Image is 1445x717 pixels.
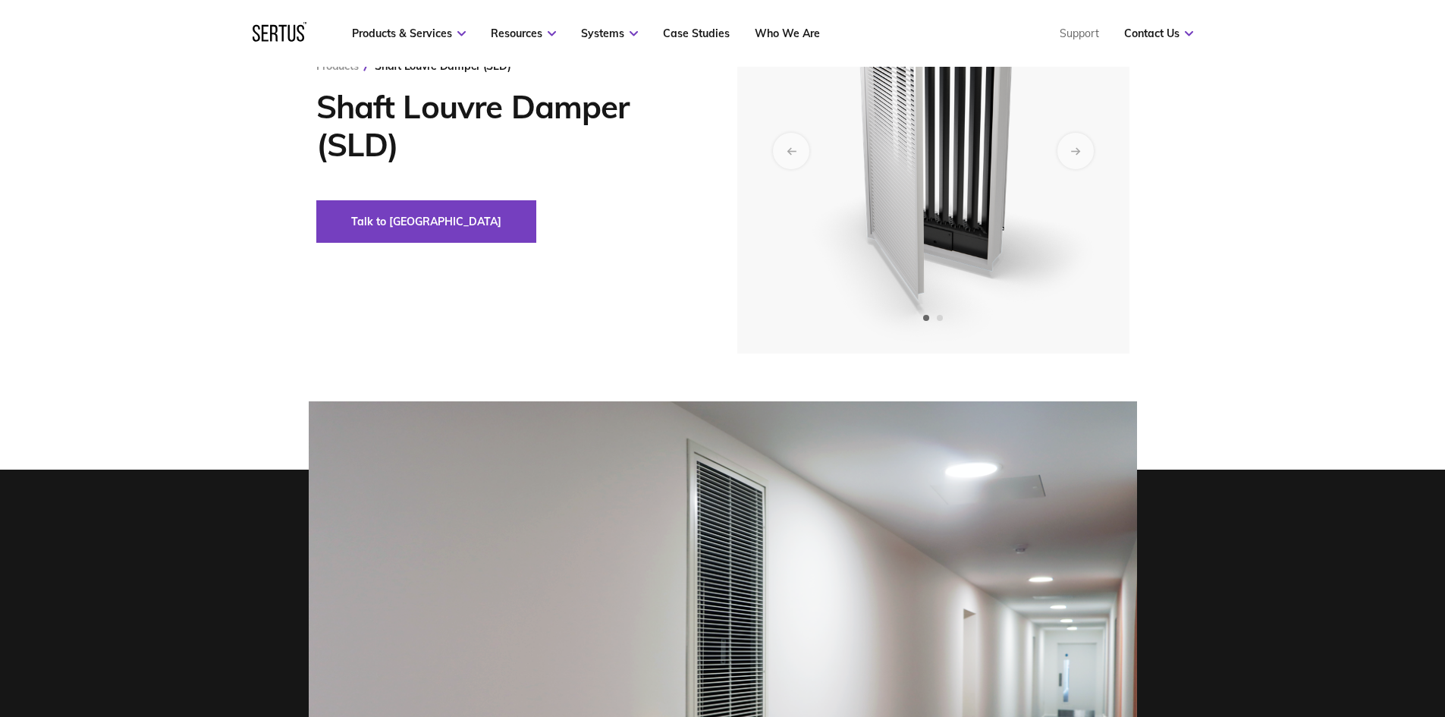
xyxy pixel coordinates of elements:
a: Systems [581,27,638,40]
div: Previous slide [773,133,809,169]
a: Case Studies [663,27,730,40]
a: Who We Are [755,27,820,40]
a: Support [1060,27,1099,40]
div: Next slide [1057,133,1094,169]
button: Talk to [GEOGRAPHIC_DATA] [316,200,536,243]
a: Products & Services [352,27,466,40]
a: Resources [491,27,556,40]
h1: Shaft Louvre Damper (SLD) [316,88,692,164]
span: Go to slide 2 [937,315,943,321]
iframe: Chat Widget [1172,541,1445,717]
a: Contact Us [1124,27,1193,40]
